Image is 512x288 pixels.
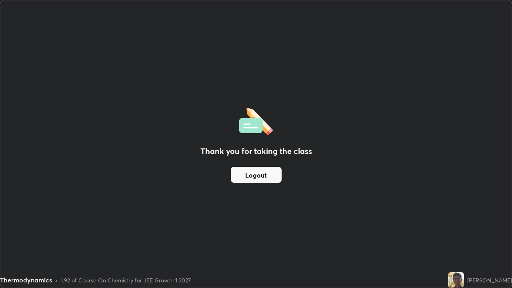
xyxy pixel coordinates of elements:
h2: Thank you for taking the class [200,145,312,157]
img: offlineFeedback.1438e8b3.svg [239,105,273,136]
div: [PERSON_NAME] [467,276,512,284]
div: • [55,276,58,284]
button: Logout [231,167,282,183]
img: fba4d28887b045a8b942f0c1c28c138a.jpg [448,272,464,288]
div: L92 of Course On Chemistry for JEE Growth 1 2027 [61,276,191,284]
